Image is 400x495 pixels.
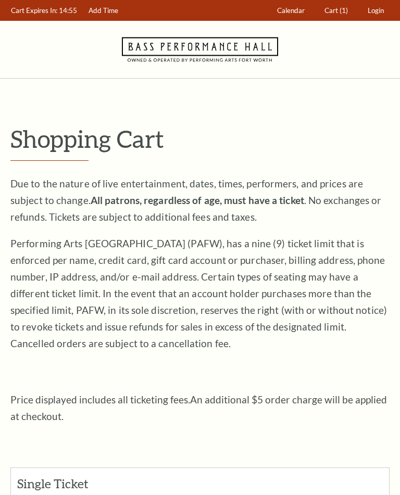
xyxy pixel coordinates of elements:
a: Cart (1) [320,1,353,21]
span: Due to the nature of live entertainment, dates, times, performers, and prices are subject to chan... [10,177,382,223]
span: 14:55 [59,6,77,15]
a: Login [363,1,389,21]
span: An additional $5 order charge will be applied at checkout. [10,394,387,422]
span: (1) [340,6,348,15]
a: Add Time [84,1,123,21]
a: Calendar [272,1,310,21]
p: Performing Arts [GEOGRAPHIC_DATA] (PAFW), has a nine (9) ticket limit that is enforced per name, ... [10,235,390,352]
h2: Single Ticket [17,477,120,490]
span: Cart [324,6,338,15]
span: Calendar [277,6,305,15]
span: Cart Expires In: [11,6,57,15]
span: Login [368,6,384,15]
strong: All patrons, regardless of age, must have a ticket [91,194,304,206]
p: Price displayed includes all ticketing fees. [10,391,390,425]
p: Shopping Cart [10,125,390,152]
